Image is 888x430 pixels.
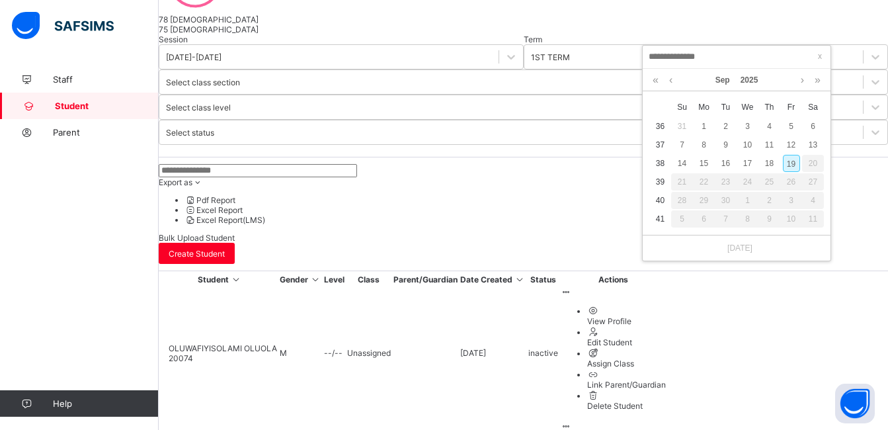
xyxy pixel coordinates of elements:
th: Gender [279,274,322,285]
div: 30 [715,192,737,209]
td: August 31, 2025 [671,117,693,136]
td: September 30, 2025 [715,191,737,210]
span: We [737,101,758,113]
div: Select class level [166,103,231,112]
span: 78 [159,15,168,24]
span: Create Student [169,249,225,259]
th: Fri [780,97,802,117]
i: Sort in Ascending Order [231,275,242,284]
div: Assign Class [587,359,666,368]
div: 23 [715,173,737,191]
td: October 11, 2025 [802,210,824,228]
li: dropdown-list-item-null-0 [185,195,888,205]
div: 8 [737,210,758,228]
span: Export as [159,177,192,187]
div: 9 [717,136,735,153]
td: September 17, 2025 [737,154,758,173]
div: 31 [674,118,691,135]
td: September 7, 2025 [671,136,693,154]
div: 9 [758,210,780,228]
td: September 4, 2025 [758,117,780,136]
div: 7 [674,136,691,153]
span: Sa [802,101,824,113]
div: Delete Student [587,401,666,411]
div: Select status [166,128,214,138]
th: Status [528,274,559,285]
div: 27 [802,173,824,191]
span: [DEMOGRAPHIC_DATA] [170,15,259,24]
div: Edit Student [587,337,666,347]
img: safsims [12,12,114,40]
span: OLUWAFIYISOLAMI OLUOLA [169,343,277,353]
div: 14 [674,155,691,172]
div: 3 [739,118,756,135]
td: October 9, 2025 [758,210,780,228]
button: Open asap [835,384,875,423]
th: Mon [693,97,715,117]
div: View Profile [587,316,666,326]
td: September 22, 2025 [693,173,715,191]
div: 24 [737,173,758,191]
div: 4 [802,192,824,209]
td: September 26, 2025 [780,173,802,191]
div: 6 [693,210,715,228]
div: 8 [696,136,713,153]
span: Th [758,101,780,113]
span: Bulk Upload Student [159,233,235,243]
td: M [279,286,322,419]
div: 12 [783,136,800,153]
td: October 3, 2025 [780,191,802,210]
th: Sat [802,97,824,117]
div: 21 [671,173,693,191]
div: 18 [761,155,778,172]
td: 40 [649,191,671,210]
span: Session [159,34,188,44]
i: Sort in Ascending Order [310,275,321,284]
td: October 6, 2025 [693,210,715,228]
span: Tu [715,101,737,113]
td: 37 [649,136,671,154]
td: September 21, 2025 [671,173,693,191]
td: September 5, 2025 [780,117,802,136]
td: --/-- [323,286,345,419]
span: Help [53,398,158,409]
div: 11 [761,136,778,153]
div: 26 [780,173,802,191]
div: Link Parent/Guardian [587,380,666,390]
span: 20074 [169,353,193,363]
span: [DEMOGRAPHIC_DATA] [170,24,259,34]
td: September 12, 2025 [780,136,802,154]
td: September 28, 2025 [671,191,693,210]
td: October 2, 2025 [758,191,780,210]
th: Thu [758,97,780,117]
div: 13 [805,136,822,153]
div: Select class section [166,77,240,87]
td: October 1, 2025 [737,191,758,210]
div: 1 [696,118,713,135]
div: 2 [717,118,735,135]
span: Mo [693,101,715,113]
td: September 2, 2025 [715,117,737,136]
td: September 25, 2025 [758,173,780,191]
td: September 15, 2025 [693,154,715,173]
li: dropdown-list-item-null-1 [185,205,888,215]
span: Student [55,101,159,111]
span: Term [524,34,542,44]
a: Last year (Control + left) [649,69,662,91]
div: 17 [739,155,756,172]
th: Parent/Guardian [393,274,458,285]
td: September 19, 2025 [780,154,802,173]
td: October 10, 2025 [780,210,802,228]
div: [DATE]-[DATE] [166,52,222,62]
div: 10 [780,210,802,228]
li: dropdown-list-item-null-2 [185,215,888,225]
a: Previous month (PageUp) [666,69,676,91]
span: 75 [159,24,168,34]
div: 29 [693,192,715,209]
div: 19 [783,155,800,172]
div: 28 [671,192,693,209]
td: September 20, 2025 [802,154,824,173]
div: 10 [739,136,756,153]
div: 5 [671,210,693,228]
td: Unassigned [346,286,391,419]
